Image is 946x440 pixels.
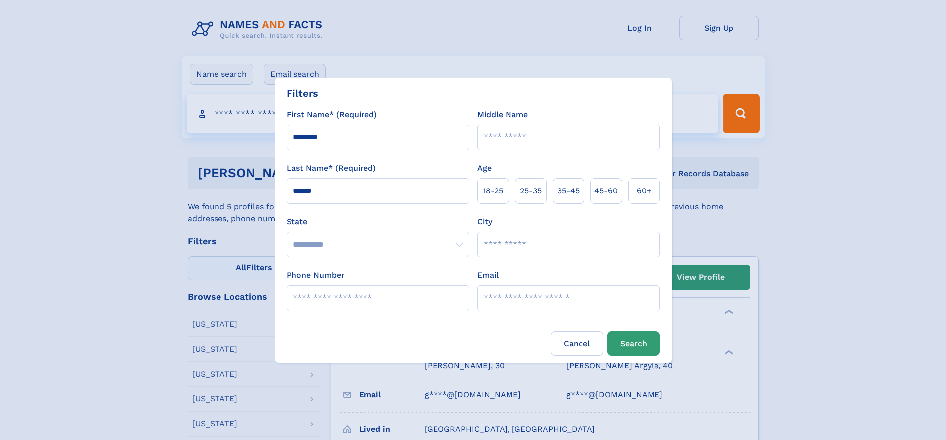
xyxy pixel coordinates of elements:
[594,185,618,197] span: 45‑60
[551,331,603,356] label: Cancel
[477,109,528,121] label: Middle Name
[287,86,318,101] div: Filters
[483,185,503,197] span: 18‑25
[477,216,492,228] label: City
[287,162,376,174] label: Last Name* (Required)
[287,269,345,281] label: Phone Number
[477,162,492,174] label: Age
[557,185,580,197] span: 35‑45
[637,185,652,197] span: 60+
[520,185,542,197] span: 25‑35
[287,216,469,228] label: State
[287,109,377,121] label: First Name* (Required)
[477,269,499,281] label: Email
[607,331,660,356] button: Search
